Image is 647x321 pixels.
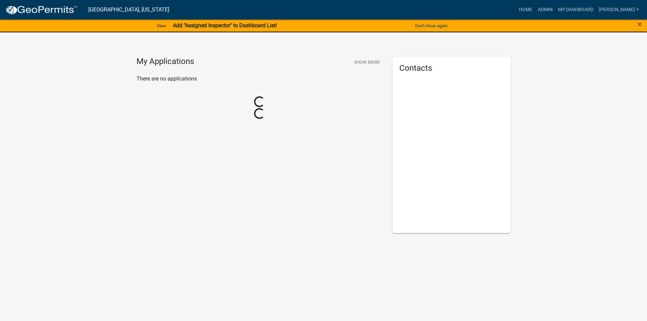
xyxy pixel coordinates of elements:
[351,57,382,68] button: Show More
[399,63,504,73] h5: Contacts
[136,75,382,83] p: There are no applications
[555,3,596,16] a: My Dashboard
[88,4,169,15] a: [GEOGRAPHIC_DATA], [US_STATE]
[412,20,450,31] button: Don't show again
[638,20,642,28] button: Close
[136,57,194,67] h4: My Applications
[154,20,169,31] a: View
[535,3,555,16] a: Admin
[516,3,535,16] a: Home
[596,3,642,16] a: [PERSON_NAME]
[173,22,277,29] strong: Add "Assigned Inspector" to Dashboard List!
[638,20,642,29] span: ×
